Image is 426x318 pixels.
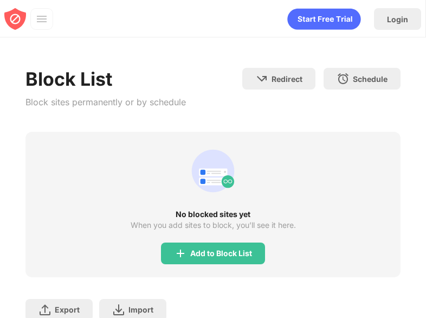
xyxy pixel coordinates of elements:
div: animation [187,145,239,197]
div: Login [387,15,408,24]
img: blocksite-icon-red.svg [4,8,26,30]
div: animation [287,8,361,30]
div: Block List [25,68,186,90]
div: Schedule [353,74,388,84]
div: When you add sites to block, you’ll see it here. [131,221,296,230]
div: No blocked sites yet [25,210,401,219]
div: Add to Block List [190,249,252,258]
div: Import [128,305,153,314]
div: Redirect [272,74,302,84]
div: Block sites permanently or by schedule [25,94,186,110]
div: Export [55,305,80,314]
